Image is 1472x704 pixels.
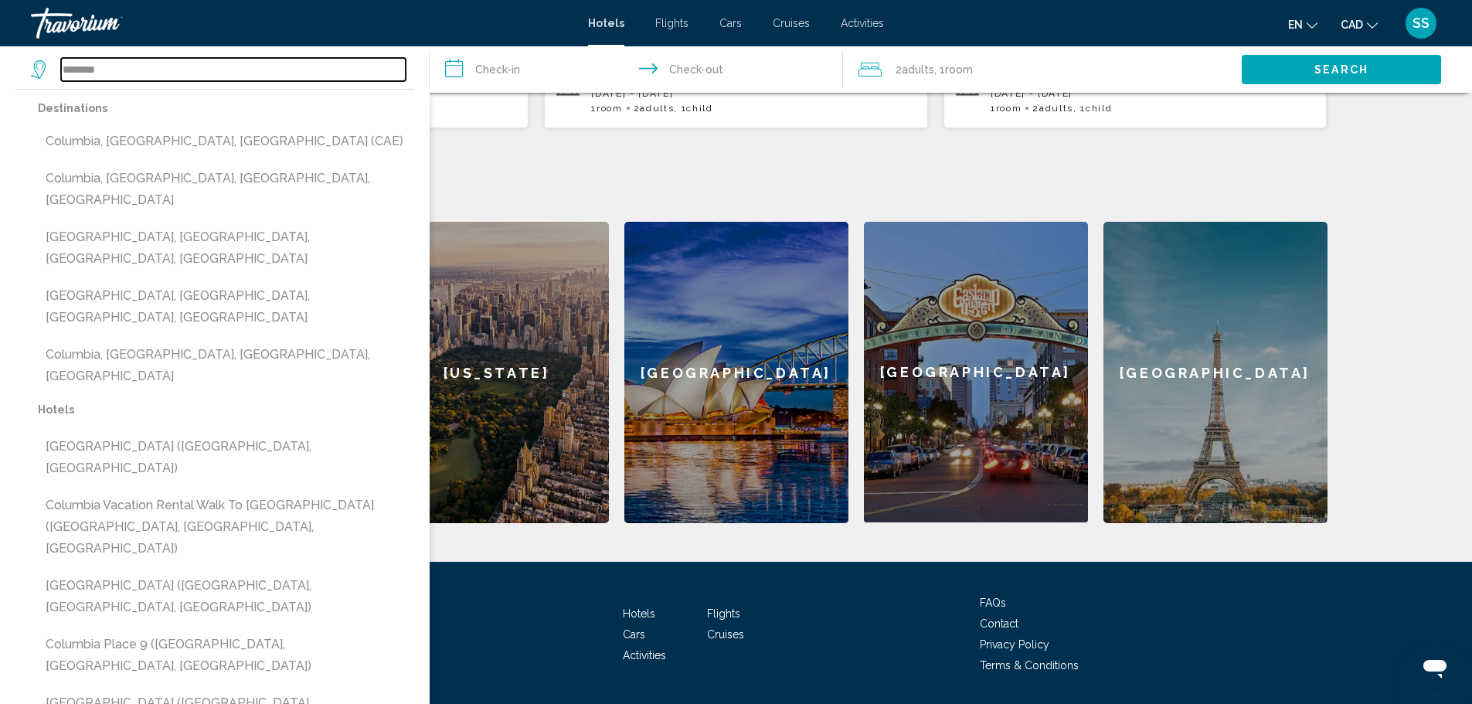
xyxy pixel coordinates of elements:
[864,222,1088,523] a: [GEOGRAPHIC_DATA]
[38,340,414,391] button: Columbia, [GEOGRAPHIC_DATA], [GEOGRAPHIC_DATA], [GEOGRAPHIC_DATA]
[38,97,414,119] p: Destinations
[719,17,742,29] a: Cars
[31,8,573,39] a: Travorium
[707,607,740,620] a: Flights
[623,607,655,620] a: Hotels
[1086,103,1112,114] span: Child
[996,103,1022,114] span: Room
[980,659,1079,672] a: Terms & Conditions
[634,103,675,114] span: 2
[1032,103,1073,114] span: 2
[430,46,844,93] button: Check in and out dates
[843,46,1242,93] button: Travelers: 2 adults, 0 children
[686,103,712,114] span: Child
[38,432,414,483] button: [GEOGRAPHIC_DATA] ([GEOGRAPHIC_DATA], [GEOGRAPHIC_DATA])
[841,17,884,29] a: Activities
[655,17,688,29] a: Flights
[588,17,624,29] a: Hotels
[1242,55,1441,83] button: Search
[1341,19,1363,31] span: CAD
[1410,642,1460,692] iframe: Button to launch messaging window
[38,399,414,420] p: Hotels
[145,175,1328,206] h2: Featured Destinations
[38,223,414,274] button: [GEOGRAPHIC_DATA], [GEOGRAPHIC_DATA], [GEOGRAPHIC_DATA], [GEOGRAPHIC_DATA]
[38,127,414,156] button: Columbia, [GEOGRAPHIC_DATA], [GEOGRAPHIC_DATA] (CAE)
[38,164,414,215] button: Columbia, [GEOGRAPHIC_DATA], [GEOGRAPHIC_DATA], [GEOGRAPHIC_DATA]
[980,597,1006,609] a: FAQs
[980,617,1018,630] a: Contact
[707,628,744,641] a: Cruises
[38,630,414,681] button: Columbia Place 9 ([GEOGRAPHIC_DATA], [GEOGRAPHIC_DATA], [GEOGRAPHIC_DATA])
[902,63,934,76] span: Adults
[385,222,609,523] a: [US_STATE]
[896,59,934,80] span: 2
[38,491,414,563] button: Columbia Vacation Rental Walk to [GEOGRAPHIC_DATA] ([GEOGRAPHIC_DATA], [GEOGRAPHIC_DATA], [GEOGRA...
[1288,19,1303,31] span: en
[1073,103,1112,114] span: , 1
[623,649,666,661] a: Activities
[980,638,1049,651] a: Privacy Policy
[991,88,1315,99] p: [DATE] - [DATE]
[1341,13,1378,36] button: Change currency
[864,222,1088,522] div: [GEOGRAPHIC_DATA]
[773,17,810,29] a: Cruises
[934,59,973,80] span: , 1
[991,103,1022,114] span: 1
[1103,222,1328,523] a: [GEOGRAPHIC_DATA]
[38,281,414,332] button: [GEOGRAPHIC_DATA], [GEOGRAPHIC_DATA], [GEOGRAPHIC_DATA], [GEOGRAPHIC_DATA]
[1413,15,1430,31] span: SS
[640,103,674,114] span: Adults
[945,63,973,76] span: Room
[38,571,414,622] button: [GEOGRAPHIC_DATA] ([GEOGRAPHIC_DATA], [GEOGRAPHIC_DATA], [GEOGRAPHIC_DATA])
[1401,7,1441,39] button: User Menu
[1314,64,1368,77] span: Search
[1288,13,1317,36] button: Change language
[674,103,712,114] span: , 1
[624,222,848,523] a: [GEOGRAPHIC_DATA]
[591,103,622,114] span: 1
[597,103,623,114] span: Room
[623,628,645,641] a: Cars
[1039,103,1073,114] span: Adults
